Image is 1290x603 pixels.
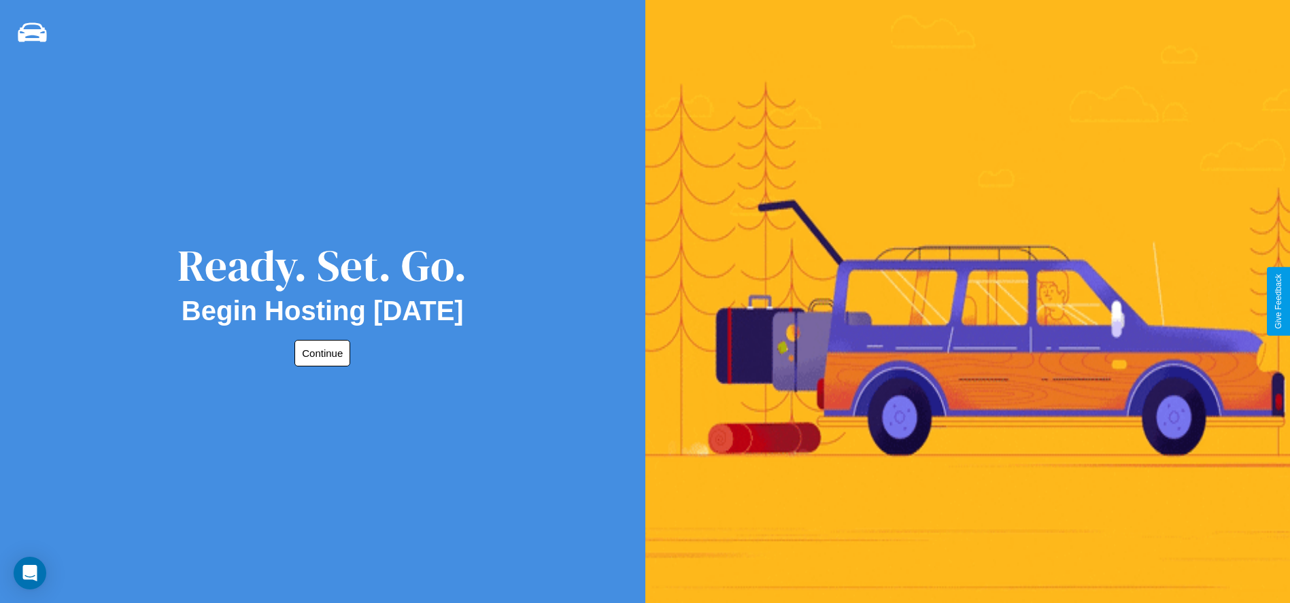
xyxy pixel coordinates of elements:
h2: Begin Hosting [DATE] [182,296,464,326]
div: Open Intercom Messenger [14,557,46,589]
div: Ready. Set. Go. [177,235,467,296]
div: Give Feedback [1274,274,1283,329]
button: Continue [294,340,350,366]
